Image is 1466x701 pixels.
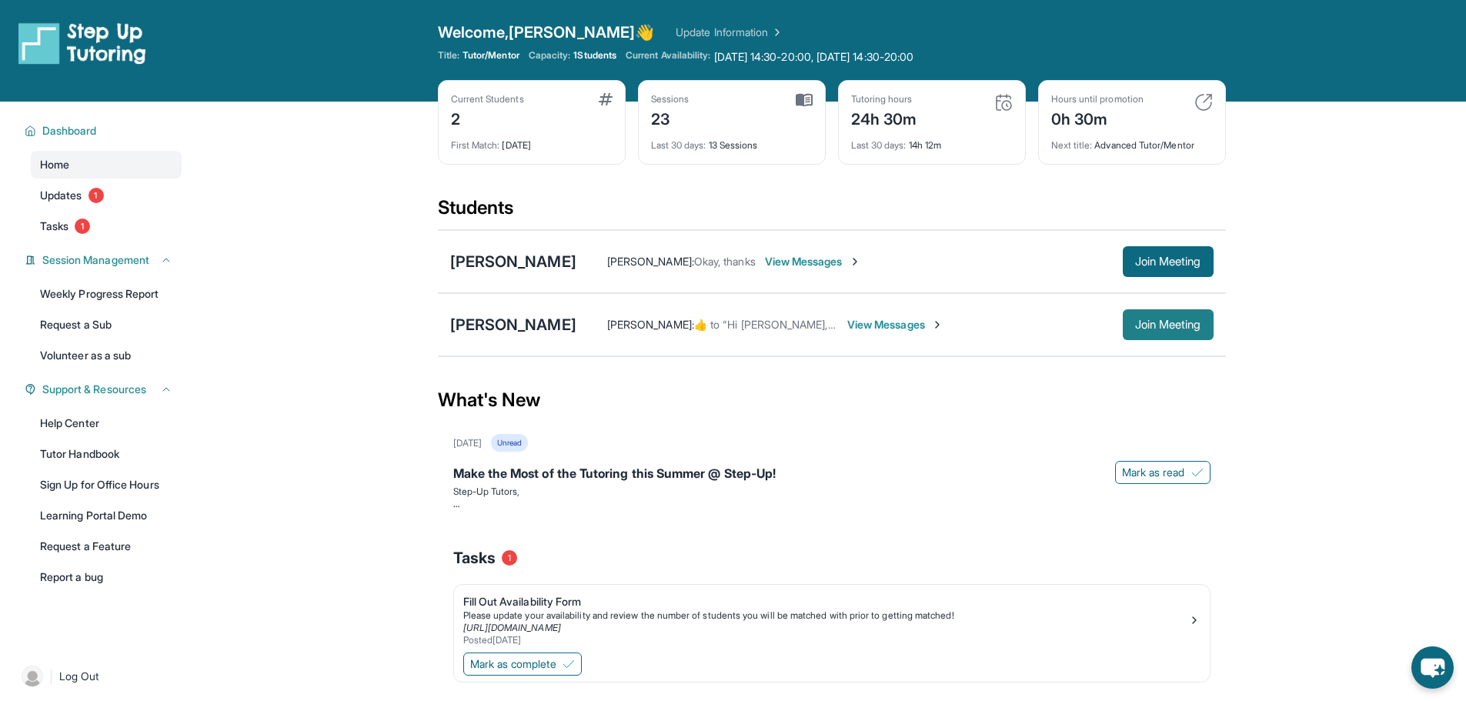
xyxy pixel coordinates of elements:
[31,532,182,560] a: Request a Feature
[694,255,756,268] span: Okay, thanks
[463,609,1188,622] div: Please update your availability and review the number of students you will be matched with prior ...
[36,252,172,268] button: Session Management
[463,594,1188,609] div: Fill Out Availability Form
[451,105,524,130] div: 2
[22,666,43,687] img: user-img
[438,195,1226,229] div: Students
[931,319,943,331] img: Chevron-Right
[49,667,53,686] span: |
[31,182,182,209] a: Updates1
[36,382,172,397] button: Support & Resources
[59,669,99,684] span: Log Out
[626,49,710,65] span: Current Availability:
[768,25,783,40] img: Chevron Right
[676,25,783,40] a: Update Information
[31,440,182,468] a: Tutor Handbook
[463,653,582,676] button: Mark as complete
[40,188,82,203] span: Updates
[453,437,482,449] div: [DATE]
[31,151,182,179] a: Home
[450,251,576,272] div: [PERSON_NAME]
[607,255,694,268] span: [PERSON_NAME] :
[851,130,1013,152] div: 14h 12m
[31,342,182,369] a: Volunteer as a sub
[36,123,172,139] button: Dashboard
[1191,466,1204,479] img: Mark as read
[31,471,182,499] a: Sign Up for Office Hours
[1051,93,1144,105] div: Hours until promotion
[31,502,182,529] a: Learning Portal Demo
[88,188,104,203] span: 1
[453,464,1211,486] div: Make the Most of the Tutoring this Summer @ Step-Up!
[453,547,496,569] span: Tasks
[438,366,1226,434] div: What's New
[847,317,943,332] span: View Messages
[851,139,907,151] span: Last 30 days :
[765,254,861,269] span: View Messages
[451,93,524,105] div: Current Students
[714,49,914,65] span: [DATE] 14:30-20:00, [DATE] 14:30-20:00
[1411,646,1454,689] button: chat-button
[529,49,571,62] span: Capacity:
[453,486,1211,498] p: Step-Up Tutors,
[15,659,182,693] a: |Log Out
[75,219,90,234] span: 1
[1051,105,1144,130] div: 0h 30m
[651,130,813,152] div: 13 Sessions
[451,139,500,151] span: First Match :
[599,93,613,105] img: card
[31,212,182,240] a: Tasks1
[1135,320,1201,329] span: Join Meeting
[1135,257,1201,266] span: Join Meeting
[607,318,694,331] span: [PERSON_NAME] :
[463,622,561,633] a: [URL][DOMAIN_NAME]
[31,409,182,437] a: Help Center
[1051,139,1093,151] span: Next title :
[31,311,182,339] a: Request a Sub
[42,123,97,139] span: Dashboard
[31,280,182,308] a: Weekly Progress Report
[40,157,69,172] span: Home
[502,550,517,566] span: 1
[18,22,146,65] img: logo
[563,658,575,670] img: Mark as complete
[1115,461,1211,484] button: Mark as read
[651,139,706,151] span: Last 30 days :
[1123,309,1214,340] button: Join Meeting
[1122,465,1185,480] span: Mark as read
[651,93,690,105] div: Sessions
[1051,130,1213,152] div: Advanced Tutor/Mentor
[438,22,655,43] span: Welcome, [PERSON_NAME] 👋
[40,219,68,234] span: Tasks
[470,656,556,672] span: Mark as complete
[796,93,813,107] img: card
[450,314,576,335] div: [PERSON_NAME]
[1194,93,1213,112] img: card
[31,563,182,591] a: Report a bug
[994,93,1013,112] img: card
[651,105,690,130] div: 23
[851,93,917,105] div: Tutoring hours
[849,255,861,268] img: Chevron-Right
[42,252,149,268] span: Session Management
[1123,246,1214,277] button: Join Meeting
[451,130,613,152] div: [DATE]
[491,434,528,452] div: Unread
[42,382,146,397] span: Support & Resources
[454,585,1210,649] a: Fill Out Availability FormPlease update your availability and review the number of students you w...
[463,49,519,62] span: Tutor/Mentor
[438,49,459,62] span: Title:
[573,49,616,62] span: 1 Students
[463,634,1188,646] div: Posted [DATE]
[851,105,917,130] div: 24h 30m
